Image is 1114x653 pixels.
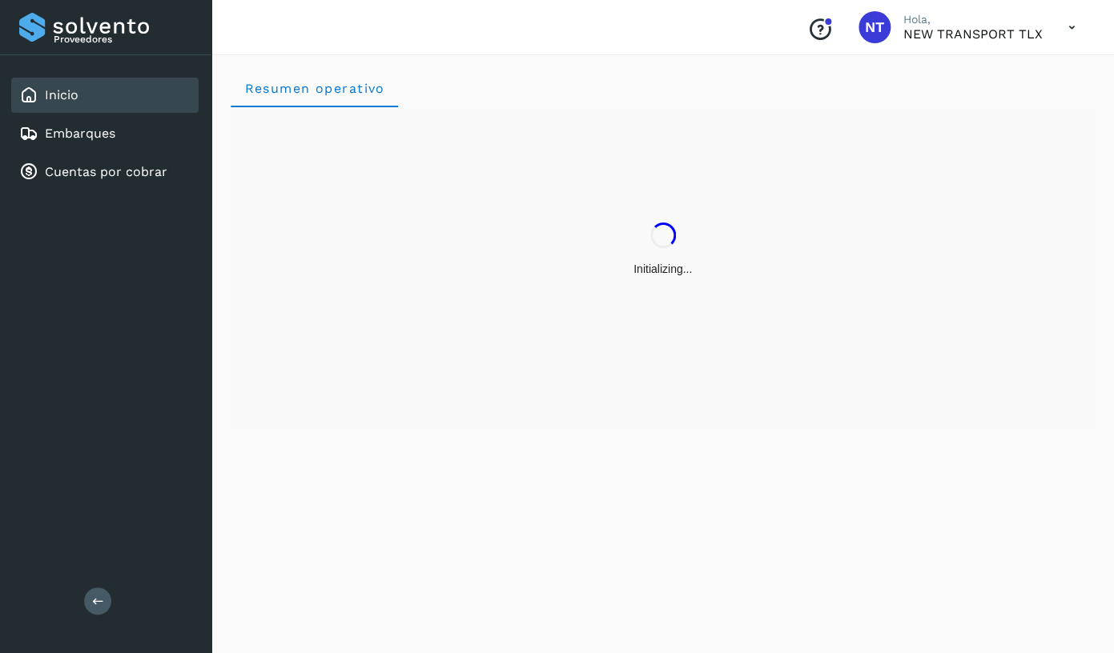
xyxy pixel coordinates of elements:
[54,34,192,45] p: Proveedores
[45,87,78,102] a: Inicio
[11,154,199,190] div: Cuentas por cobrar
[903,26,1043,42] p: NEW TRANSPORT TLX
[45,164,167,179] a: Cuentas por cobrar
[45,126,115,141] a: Embarques
[11,78,199,113] div: Inicio
[903,13,1043,26] p: Hola,
[11,116,199,151] div: Embarques
[243,81,385,96] span: Resumen operativo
